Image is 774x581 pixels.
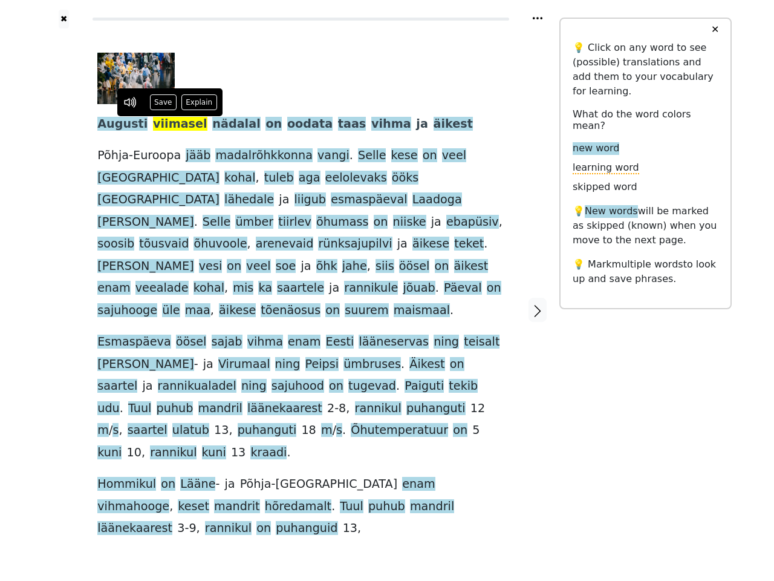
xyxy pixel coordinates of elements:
img: 2933700h321ct24.jpg [97,53,175,104]
span: viimasel [153,117,207,132]
span: tugevad [348,379,396,394]
span: soe [276,259,296,274]
span: , [169,499,173,514]
span: on [453,423,467,438]
span: kuni [202,445,226,461]
span: lähedale [224,192,274,208]
span: 13 [343,521,357,536]
span: soosib [97,237,134,252]
span: saartel [128,423,167,438]
span: mandrit [214,499,260,514]
span: veel [246,259,270,274]
span: vesi [199,259,223,274]
span: läänekaarest [97,521,172,536]
span: Põhja-Euroopa [97,148,181,163]
span: New words [585,205,638,218]
span: on [227,259,241,274]
span: ning [275,357,301,372]
span: tõusvaid [139,237,189,252]
span: vangi [317,148,350,163]
span: puhanguti [238,423,297,438]
span: . [435,281,439,296]
span: Selle [358,148,386,163]
span: Virumaal [218,357,270,372]
span: 13 [214,423,229,438]
span: on [374,215,388,230]
span: ja [224,477,235,492]
span: arenevaid [256,237,314,252]
span: ka [258,281,272,296]
span: on [487,281,501,296]
span: 10 [127,445,141,461]
span: tuleb [264,171,294,186]
span: Esmaspäeva [97,335,171,350]
span: Laadoga [412,192,462,208]
span: kohal [193,281,224,296]
span: maismaal [394,303,450,318]
span: on [161,477,175,492]
span: enam [288,335,320,350]
span: õhk [316,259,337,274]
span: enam [402,477,435,492]
span: kuni [97,445,122,461]
h6: What do the word colors mean? [573,108,718,131]
span: saartel [97,379,137,394]
a: ✖ [59,10,69,28]
span: suurem [345,303,388,318]
span: ja [142,379,152,394]
span: tekib [449,379,478,394]
span: oodata [287,117,333,132]
span: rannikul [205,521,252,536]
span: , [119,423,122,438]
button: Save [150,94,177,110]
span: üle [162,303,180,318]
span: keset [178,499,209,514]
span: 5 [472,423,480,438]
span: on [256,521,271,536]
span: jääb [186,148,210,163]
p: 💡 will be marked as skipped (known) when you move to the next page. [573,204,718,248]
button: Explain [181,94,217,110]
span: on [329,379,343,394]
span: s [112,423,119,438]
span: . [450,303,454,318]
span: . [350,148,353,163]
span: . [331,499,335,514]
span: õhumass [316,215,369,230]
span: sajab [212,335,242,350]
span: Õhutemperatuur [351,423,448,438]
span: puhanguti [406,401,466,416]
span: on [265,117,282,132]
span: jahe [342,259,367,274]
span: taas [338,117,366,132]
span: new word [573,142,619,155]
span: maa [185,303,210,318]
span: äikese [219,303,256,318]
span: vihmahooge [97,499,169,514]
span: ja [279,192,289,208]
span: s [336,423,342,438]
span: udu [97,401,120,416]
span: , [499,215,502,230]
span: lääneservas [359,335,429,350]
span: / [109,423,112,438]
span: . [484,237,487,252]
span: puhanguid [276,521,337,536]
span: hõredamalt [265,499,331,514]
span: , [346,401,350,416]
span: rannikule [344,281,398,296]
span: mandril [198,401,242,416]
span: . [396,379,400,394]
span: Augusti [97,117,148,132]
span: eelolevaks [325,171,387,186]
span: ümbruses [343,357,401,372]
span: . [120,401,123,416]
span: esmaspäeval [331,192,407,208]
span: ööks [392,171,419,186]
span: Selle [203,215,230,230]
span: 13 [231,445,246,461]
span: tõenäosus [261,303,320,318]
span: ja [416,117,428,132]
span: ebapüsiv [446,215,499,230]
span: , [229,423,232,438]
